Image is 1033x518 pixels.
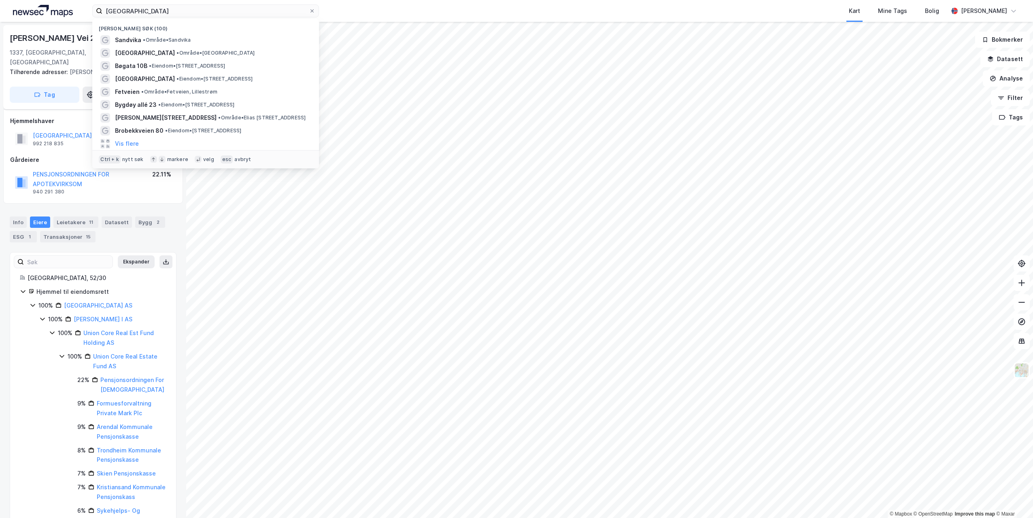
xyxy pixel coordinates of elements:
div: 940 291 380 [33,189,64,195]
div: Ctrl + k [99,155,121,163]
a: Improve this map [955,511,995,517]
div: Eiere [30,217,50,228]
div: [PERSON_NAME] Vei 22 [10,67,170,77]
span: • [141,89,144,95]
div: Kontrollprogram for chat [993,479,1033,518]
div: [PERSON_NAME] søk (100) [92,19,319,34]
span: Eiendom • [STREET_ADDRESS] [176,76,253,82]
span: Område • Fetveien, Lillestrøm [141,89,217,95]
button: Analyse [983,70,1030,87]
div: 15 [84,233,92,241]
div: ESG [10,231,37,242]
button: Tags [992,109,1030,125]
a: Formuesforvaltning Private Mark Plc [97,400,151,416]
div: 9% [77,422,86,432]
div: [PERSON_NAME] [961,6,1007,16]
div: velg [203,156,214,163]
a: Mapbox [890,511,912,517]
span: [PERSON_NAME][STREET_ADDRESS] [115,113,217,123]
div: 8% [77,446,86,455]
div: 22% [77,375,89,385]
a: Skien Pensjonskasse [97,470,156,477]
a: Union Core Real Estate Fund AS [93,353,157,369]
a: [GEOGRAPHIC_DATA] AS [64,302,132,309]
button: Datasett [980,51,1030,67]
div: nytt søk [122,156,144,163]
div: esc [221,155,233,163]
span: • [176,76,179,82]
span: • [158,102,161,108]
div: 7% [77,482,86,492]
span: Område • Elias [STREET_ADDRESS] [218,115,306,121]
div: Transaksjoner [40,231,96,242]
div: 6% [77,506,86,516]
span: Brobekkveien 80 [115,126,164,136]
span: Bygdøy allé 23 [115,100,157,110]
button: Tag [10,87,79,103]
a: OpenStreetMap [914,511,953,517]
iframe: Chat Widget [993,479,1033,518]
div: 11 [87,218,95,226]
a: Union Core Real Est Fund Holding AS [83,329,154,346]
div: 2 [154,218,162,226]
div: 100% [58,328,72,338]
div: [GEOGRAPHIC_DATA], 52/30 [28,273,166,283]
span: • [149,63,151,69]
div: Hjemmel til eiendomsrett [36,287,166,297]
span: Område • [GEOGRAPHIC_DATA] [176,50,255,56]
span: Eiendom • [STREET_ADDRESS] [158,102,234,108]
div: [PERSON_NAME] Vei 24 [10,32,102,45]
button: Vis flere [115,139,139,149]
img: Z [1014,363,1029,378]
span: Tilhørende adresser: [10,68,70,75]
div: markere [167,156,188,163]
div: 100% [38,301,53,310]
div: Info [10,217,27,228]
div: Datasett [102,217,132,228]
img: logo.a4113a55bc3d86da70a041830d287a7e.svg [13,5,73,17]
div: Bolig [925,6,939,16]
div: 100% [68,352,82,361]
div: Kart [849,6,860,16]
div: 1 [26,233,34,241]
div: 992 218 835 [33,140,64,147]
a: Trondheim Kommunale Pensjonskasse [97,447,161,463]
div: 1337, [GEOGRAPHIC_DATA], [GEOGRAPHIC_DATA] [10,48,115,67]
span: • [176,50,179,56]
div: Bygg [135,217,165,228]
span: • [218,115,221,121]
span: Område • Sandvika [143,37,191,43]
a: [PERSON_NAME] I AS [74,316,132,323]
button: Filter [991,90,1030,106]
input: Søk på adresse, matrikkel, gårdeiere, leietakere eller personer [102,5,309,17]
div: 100% [48,314,63,324]
div: 9% [77,399,86,408]
div: 22.11% [152,170,171,179]
span: • [143,37,145,43]
a: Pensjonsordningen For [DEMOGRAPHIC_DATA] [100,376,164,393]
span: Eiendom • [STREET_ADDRESS] [165,127,241,134]
div: avbryt [234,156,251,163]
div: 7% [77,469,86,478]
div: Leietakere [53,217,98,228]
input: Søk [24,256,113,268]
div: Mine Tags [878,6,907,16]
a: Kristiansand Kommunale Pensjonskass [97,484,166,500]
span: • [165,127,168,134]
span: [GEOGRAPHIC_DATA] [115,74,175,84]
a: Arendal Kommunale Pensjonskasse [97,423,153,440]
button: Ekspander [118,255,155,268]
div: Gårdeiere [10,155,176,165]
span: Bøgata 10B [115,61,147,71]
span: [GEOGRAPHIC_DATA] [115,48,175,58]
button: Bokmerker [975,32,1030,48]
span: Sandvika [115,35,141,45]
div: Hjemmelshaver [10,116,176,126]
span: Fetveien [115,87,140,97]
span: Eiendom • [STREET_ADDRESS] [149,63,225,69]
